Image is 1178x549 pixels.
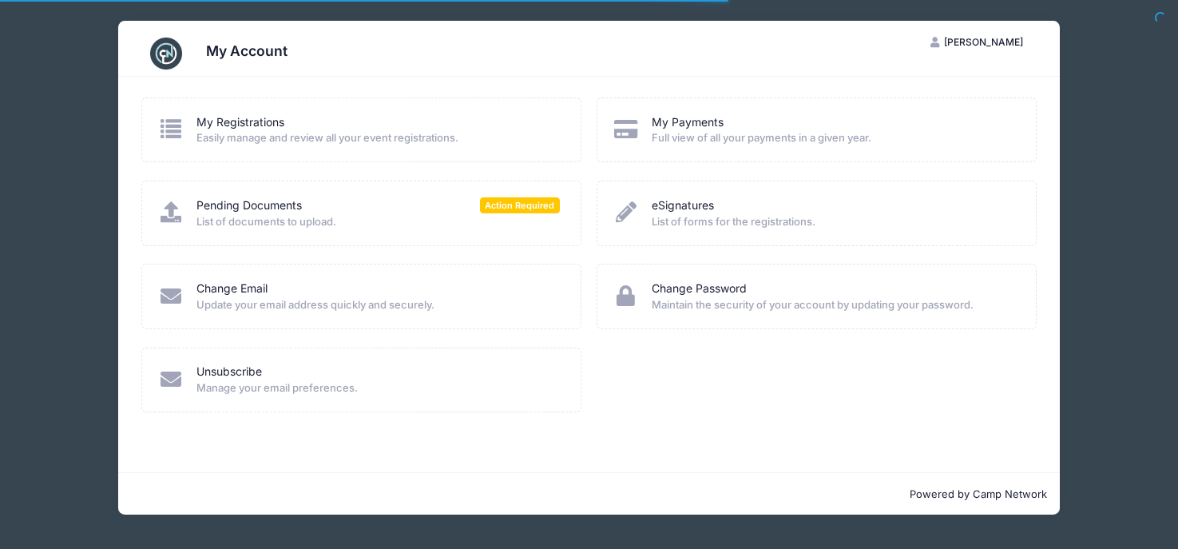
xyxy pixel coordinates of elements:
[917,29,1037,56] button: [PERSON_NAME]
[196,197,302,214] a: Pending Documents
[196,114,284,131] a: My Registrations
[652,297,1014,313] span: Maintain the security of your account by updating your password.
[131,487,1047,503] p: Powered by Camp Network
[196,380,559,396] span: Manage your email preferences.
[196,280,268,297] a: Change Email
[480,197,560,213] span: Action Required
[196,130,559,146] span: Easily manage and review all your event registrations.
[652,114,724,131] a: My Payments
[944,36,1023,48] span: [PERSON_NAME]
[652,197,714,214] a: eSignatures
[652,130,1014,146] span: Full view of all your payments in a given year.
[652,280,747,297] a: Change Password
[150,38,182,70] img: CampNetwork
[196,297,559,313] span: Update your email address quickly and securely.
[206,42,288,59] h3: My Account
[196,214,559,230] span: List of documents to upload.
[196,364,262,380] a: Unsubscribe
[652,214,1014,230] span: List of forms for the registrations.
